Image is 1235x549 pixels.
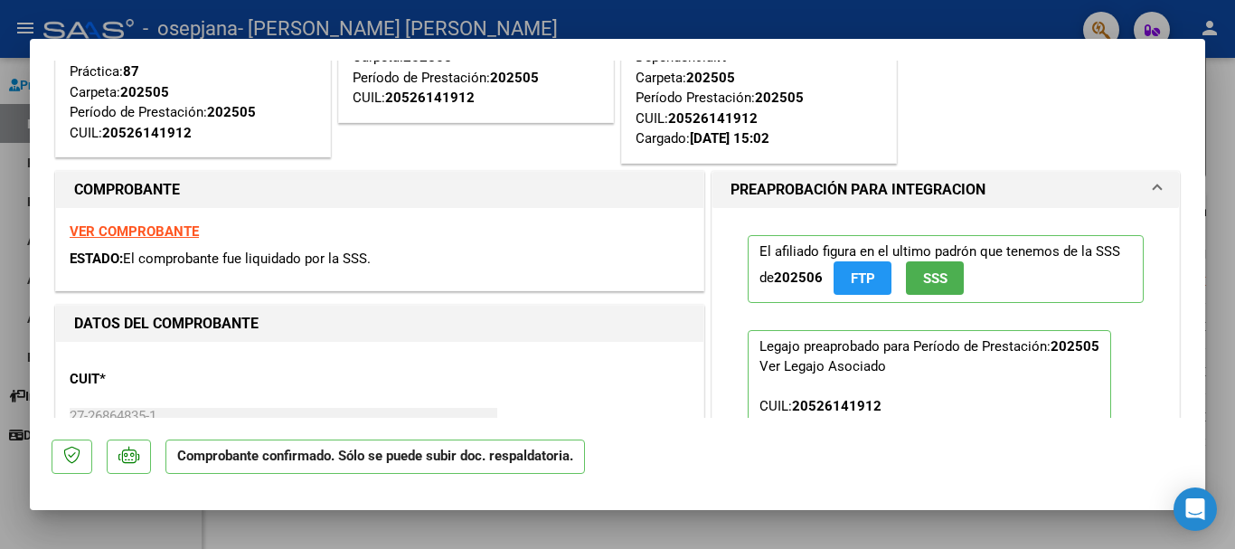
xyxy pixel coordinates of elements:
div: PREAPROBACIÓN PARA INTEGRACION [712,208,1179,545]
a: VER COMPROBANTE [70,223,199,240]
span: El comprobante fue liquidado por la SSS. [123,251,371,267]
strong: COMPROBANTE [74,181,180,198]
h1: PREAPROBACIÓN PARA INTEGRACION [731,179,985,201]
div: 20526141912 [102,123,192,144]
div: 20526141912 [792,396,881,416]
span: FTP [851,270,875,287]
span: ESTADO: [70,251,123,267]
strong: 202505 [686,70,735,86]
strong: [DATE] 15:02 [690,130,769,147]
p: CUIT [70,369,256,390]
strong: 87 [123,63,139,80]
strong: 202505 [1051,338,1099,355]
button: FTP [834,261,891,295]
span: CUIL: Nombre y Apellido: Período Desde: Período Hasta: Admite Dependencia: [759,398,1043,494]
strong: DATOS DEL COMPROBANTE [74,315,259,332]
button: SSS [906,261,964,295]
div: 20526141912 [668,109,758,129]
p: El afiliado figura en el ultimo padrón que tenemos de la SSS de [748,235,1144,303]
strong: 202505 [755,90,804,106]
strong: 202505 [490,70,539,86]
strong: 202505 [207,104,256,120]
strong: 202505 [120,84,169,100]
div: Open Intercom Messenger [1174,487,1217,531]
mat-expansion-panel-header: PREAPROBACIÓN PARA INTEGRACION [712,172,1179,208]
div: Ver Legajo Asociado [759,356,886,376]
span: SSS [923,270,947,287]
strong: 202506 [774,270,823,286]
p: Legajo preaprobado para Período de Prestación: [748,330,1111,504]
p: Comprobante confirmado. Sólo se puede subir doc. respaldatoria. [165,440,585,475]
div: 20526141912 [385,88,475,109]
